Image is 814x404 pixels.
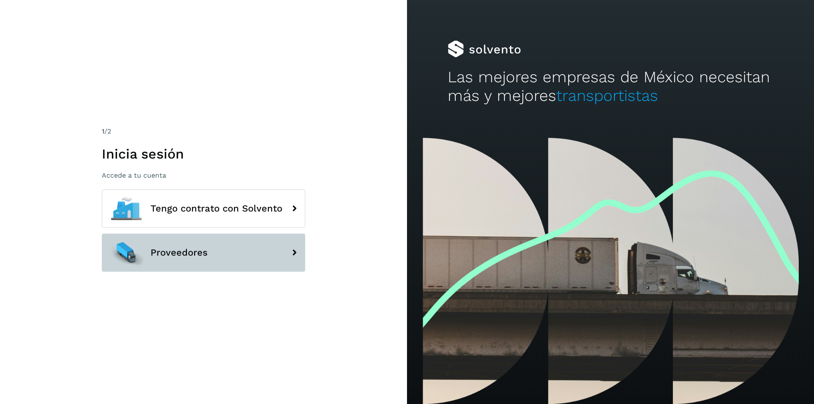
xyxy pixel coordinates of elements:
[102,146,305,162] h1: Inicia sesión
[556,86,658,105] span: transportistas
[102,171,305,179] p: Accede a tu cuenta
[102,126,305,137] div: /2
[151,203,282,214] span: Tengo contrato con Solvento
[102,189,305,228] button: Tengo contrato con Solvento
[448,68,773,106] h2: Las mejores empresas de México necesitan más y mejores
[102,127,104,135] span: 1
[102,234,305,272] button: Proveedores
[151,248,208,258] span: Proveedores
